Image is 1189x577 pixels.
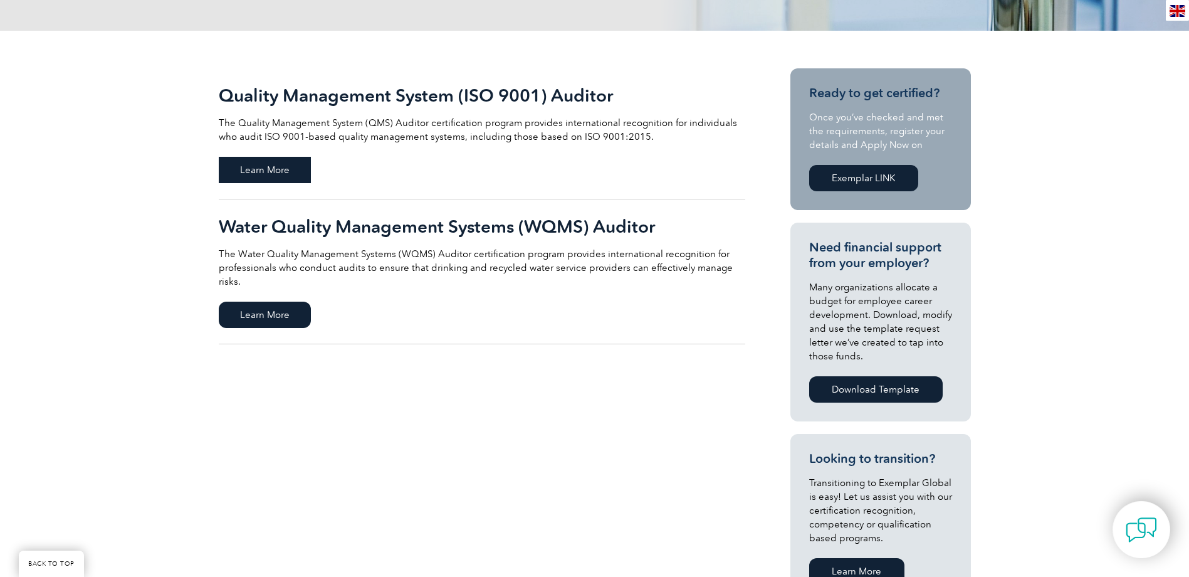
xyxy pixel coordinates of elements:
[219,157,311,183] span: Learn More
[19,551,84,577] a: BACK TO TOP
[809,376,943,403] a: Download Template
[809,476,952,545] p: Transitioning to Exemplar Global is easy! Let us assist you with our certification recognition, c...
[219,199,745,344] a: Water Quality Management Systems (WQMS) Auditor The Water Quality Management Systems (WQMS) Audit...
[219,216,745,236] h2: Water Quality Management Systems (WQMS) Auditor
[219,247,745,288] p: The Water Quality Management Systems (WQMS) Auditor certification program provides international ...
[809,165,918,191] a: Exemplar LINK
[219,85,745,105] h2: Quality Management System (ISO 9001) Auditor
[1126,514,1157,546] img: contact-chat.png
[1170,5,1185,17] img: en
[219,68,745,199] a: Quality Management System (ISO 9001) Auditor The Quality Management System (QMS) Auditor certific...
[219,116,745,144] p: The Quality Management System (QMS) Auditor certification program provides international recognit...
[809,451,952,467] h3: Looking to transition?
[809,85,952,101] h3: Ready to get certified?
[809,280,952,363] p: Many organizations allocate a budget for employee career development. Download, modify and use th...
[809,240,952,271] h3: Need financial support from your employer?
[809,110,952,152] p: Once you’ve checked and met the requirements, register your details and Apply Now on
[219,302,311,328] span: Learn More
